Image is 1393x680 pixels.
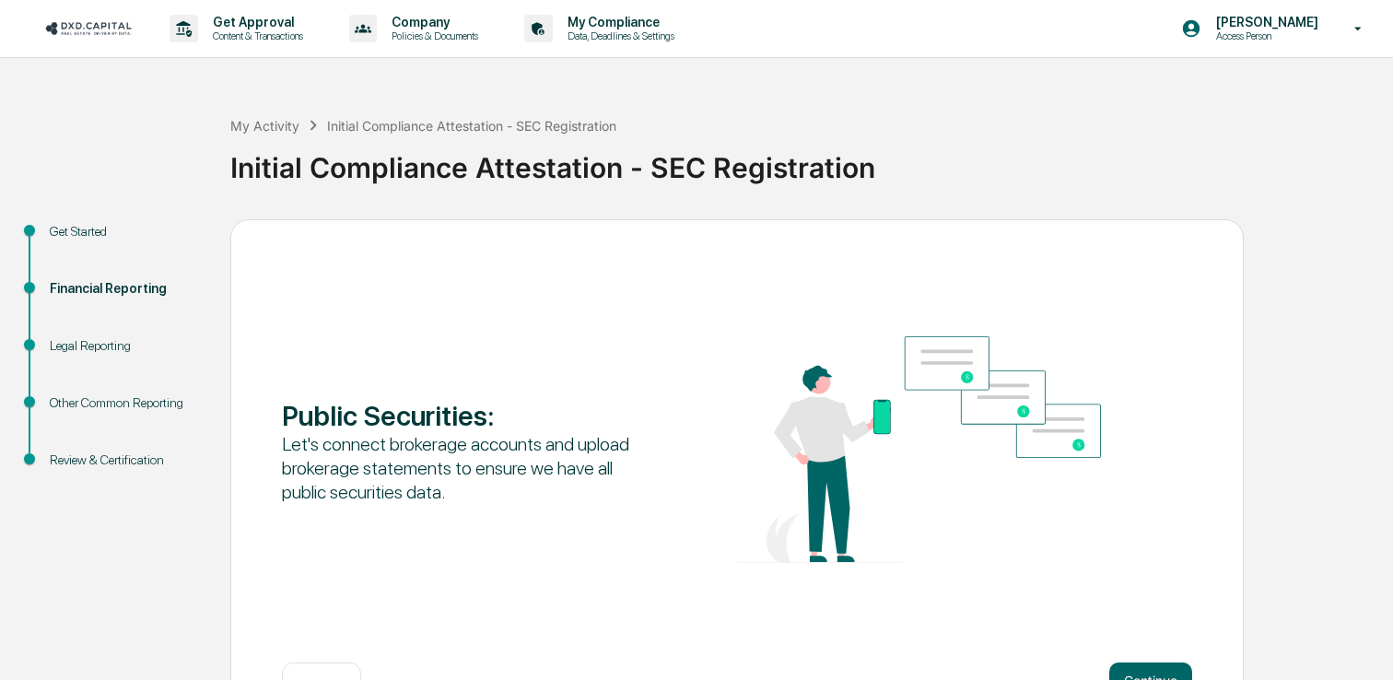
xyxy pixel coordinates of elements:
[327,118,616,134] div: Initial Compliance Attestation - SEC Registration
[50,393,201,413] div: Other Common Reporting
[1201,15,1328,29] p: [PERSON_NAME]
[50,279,201,299] div: Financial Reporting
[282,399,646,432] div: Public Securities :
[377,29,487,42] p: Policies & Documents
[282,432,646,504] div: Let's connect brokerage accounts and upload brokerage statements to ensure we have all public sec...
[737,336,1101,563] img: Public Securities
[50,451,201,470] div: Review & Certification
[1201,29,1328,42] p: Access Person
[553,15,684,29] p: My Compliance
[198,15,312,29] p: Get Approval
[230,136,1384,184] div: Initial Compliance Attestation - SEC Registration
[50,336,201,356] div: Legal Reporting
[198,29,312,42] p: Content & Transactions
[553,29,684,42] p: Data, Deadlines & Settings
[50,222,201,241] div: Get Started
[377,15,487,29] p: Company
[44,19,133,37] img: logo
[230,118,299,134] div: My Activity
